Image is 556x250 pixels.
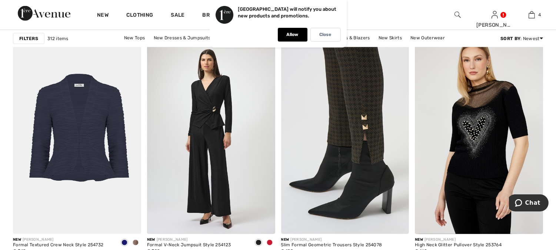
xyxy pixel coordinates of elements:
a: New Dresses & Jumpsuits [150,33,214,42]
a: 4 [513,10,550,19]
a: Sign In [492,11,498,18]
a: New [97,12,109,20]
div: Slim Formal Geometric Trousers Style 254078 [281,243,382,248]
img: 1ère Avenue [18,6,70,21]
div: Black [253,237,264,249]
div: Midnight Blue [119,237,130,249]
iframe: Opens a widget where you can chat to one of our agents [509,194,549,213]
a: New Tops [120,33,149,42]
img: High Neck Glitter Pullover Style 253764. Black [415,42,543,234]
a: Clothing [126,12,153,20]
div: High Neck Glitter Pullover Style 253764 [415,243,502,248]
div: Sand [130,237,141,249]
div: Deep cherry [264,237,275,249]
strong: Filters [19,35,38,42]
div: [PERSON_NAME] [415,237,502,243]
span: New [147,237,155,242]
span: New [281,237,289,242]
img: search the website [455,10,461,19]
a: Sale [171,12,184,20]
div: Formal V-Neck Jumpsuit Style 254123 [147,243,231,248]
span: 312 items [47,35,69,42]
img: My Bag [529,10,535,19]
div: [PERSON_NAME] [13,237,103,243]
div: : Newest [500,35,543,42]
div: [PERSON_NAME] [476,21,513,29]
span: New [415,237,423,242]
span: 4 [539,11,541,18]
img: Formal V-Neck Jumpsuit Style 254123. Black [147,42,275,234]
img: My Info [492,10,498,19]
span: New [13,237,21,242]
div: Formal Textured Crew Neck Style 254732 [13,243,103,248]
p: [GEOGRAPHIC_DATA] will notify you about new products and promotions. [238,6,337,19]
a: Brands [203,12,225,20]
div: [PERSON_NAME] [281,237,382,243]
p: Allow [287,32,299,37]
div: [PERSON_NAME] [147,237,231,243]
a: New Outerwear [407,33,449,42]
img: Formal Textured Crew Neck Style 254732. Midnight Blue [13,42,141,234]
p: Close [320,32,332,37]
a: New Skirts [375,33,406,42]
strong: Sort By [500,36,520,41]
a: Slim Formal Geometric Trousers Style 254078. Black/bronze [281,42,409,234]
